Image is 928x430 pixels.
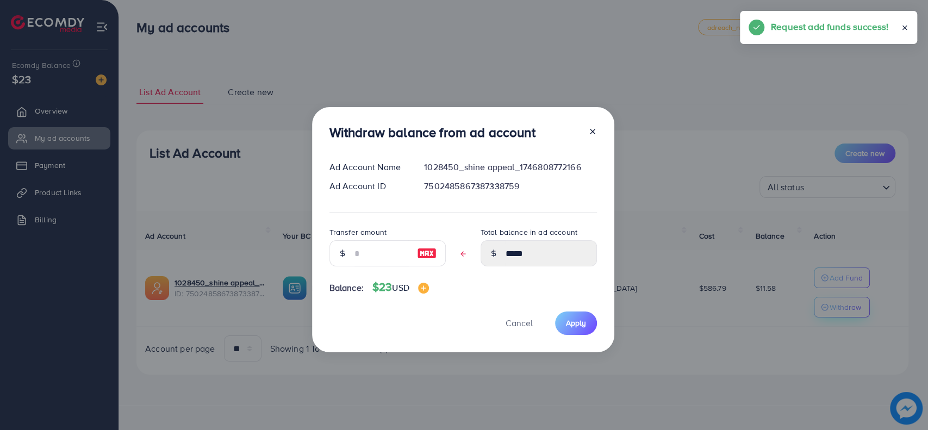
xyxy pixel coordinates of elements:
[771,20,888,34] h5: Request add funds success!
[321,180,416,192] div: Ad Account ID
[321,161,416,173] div: Ad Account Name
[415,161,605,173] div: 1028450_shine appeal_1746808772166
[418,283,429,294] img: image
[329,282,364,294] span: Balance:
[481,227,577,238] label: Total balance in ad account
[555,311,597,335] button: Apply
[392,282,409,294] span: USD
[329,124,535,140] h3: Withdraw balance from ad account
[372,281,429,294] h4: $23
[506,317,533,329] span: Cancel
[415,180,605,192] div: 7502485867387338759
[417,247,437,260] img: image
[492,311,546,335] button: Cancel
[329,227,387,238] label: Transfer amount
[566,317,586,328] span: Apply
